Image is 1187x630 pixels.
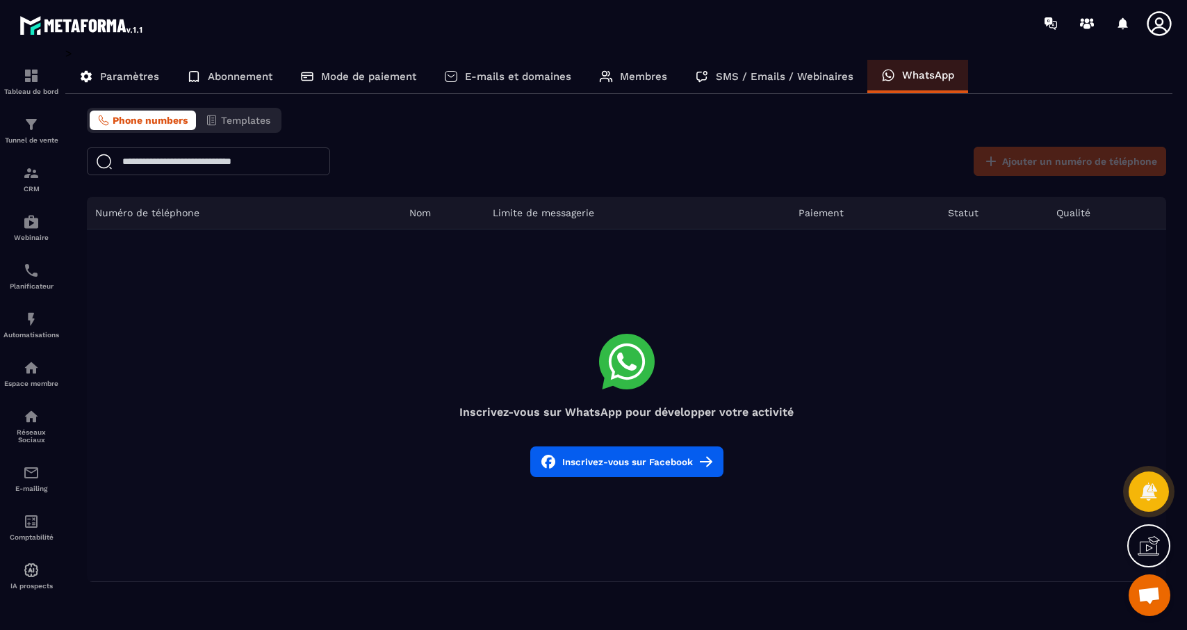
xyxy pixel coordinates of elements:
[3,300,59,349] a: automationsautomationsAutomatisations
[23,311,40,328] img: automations
[3,485,59,492] p: E-mailing
[3,57,59,106] a: formationformationTableau de bord
[530,446,723,477] button: Inscrivez-vous sur Facebook
[321,70,416,83] p: Mode de paiement
[484,197,791,229] th: Limite de messagerie
[401,197,484,229] th: Nom
[87,197,401,229] th: Numéro de téléphone
[23,465,40,481] img: email
[23,360,40,376] img: automations
[465,70,571,83] p: E-mails et domaines
[790,197,940,229] th: Paiement
[1129,574,1170,616] a: Ouvrir le chat
[3,380,59,387] p: Espace membre
[100,70,159,83] p: Paramètres
[23,513,40,530] img: accountant
[3,398,59,454] a: social-networksocial-networkRéseaux Sociaux
[3,331,59,339] p: Automatisations
[716,70,853,83] p: SMS / Emails / Webinaires
[3,185,59,193] p: CRM
[65,47,1173,582] div: >
[3,136,59,144] p: Tunnel de vente
[19,13,145,38] img: logo
[3,203,59,252] a: automationsautomationsWebinaire
[3,582,59,590] p: IA prospects
[3,88,59,95] p: Tableau de bord
[3,106,59,154] a: formationformationTunnel de vente
[902,69,954,81] p: WhatsApp
[23,67,40,84] img: formation
[3,252,59,300] a: schedulerschedulerPlanificateur
[620,70,667,83] p: Membres
[3,428,59,444] p: Réseaux Sociaux
[940,197,1048,229] th: Statut
[23,562,40,579] img: automations
[221,115,270,126] span: Templates
[3,154,59,203] a: formationformationCRM
[3,503,59,551] a: accountantaccountantComptabilité
[3,349,59,398] a: automationsautomationsEspace membre
[87,405,1166,419] h4: Inscrivez-vous sur WhatsApp pour développer votre activité
[3,282,59,290] p: Planificateur
[3,454,59,503] a: emailemailE-mailing
[23,165,40,181] img: formation
[1048,197,1166,229] th: Qualité
[197,111,279,130] button: Templates
[23,116,40,133] img: formation
[3,533,59,541] p: Comptabilité
[23,262,40,279] img: scheduler
[3,234,59,241] p: Webinaire
[113,115,188,126] span: Phone numbers
[23,408,40,425] img: social-network
[208,70,272,83] p: Abonnement
[90,111,196,130] button: Phone numbers
[23,213,40,230] img: automations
